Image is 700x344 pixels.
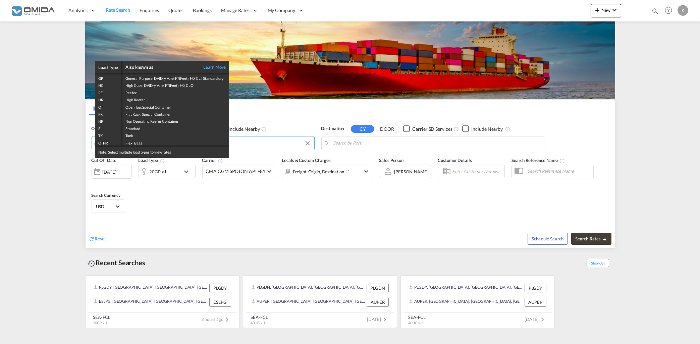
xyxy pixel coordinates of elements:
div: Also known as [125,64,196,70]
td: Flexi Bags [122,139,229,146]
td: HC [95,81,122,88]
td: Open Top, Special Container [122,103,229,110]
td: Tank [122,131,229,138]
td: OT [95,103,122,110]
td: TK [95,131,122,138]
td: Flat Rack, Special Container [122,110,229,117]
td: General Purpose, DV(Dry Van), FT(Feet), H0, CLI, Standard dry [122,74,229,81]
td: Reefer [122,89,229,96]
td: Standard [122,124,229,131]
a: Learn More [196,64,226,70]
td: HR [95,96,122,103]
div: Note: Select multiple load types to view rates [95,146,229,158]
td: High Cube, DV(Dry Van), FT(Feet), H0, CLO [122,81,229,88]
td: High Reefer [122,96,229,103]
td: GP [95,74,122,81]
td: NR [95,117,122,124]
td: Non Operating Reefer Container [122,117,229,124]
td: FR [95,110,122,117]
td: S [95,124,122,131]
th: Load Type [95,61,122,74]
td: OTHR [95,139,122,146]
td: RE [95,89,122,96]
